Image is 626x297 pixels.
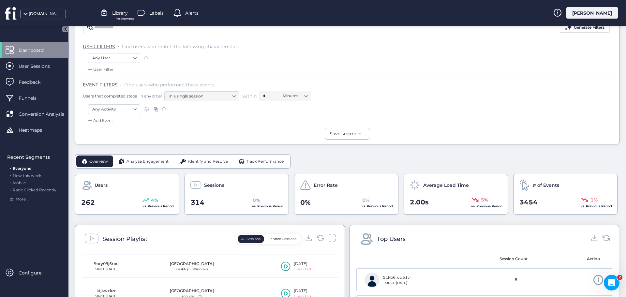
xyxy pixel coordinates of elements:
span: Average Load Time [423,182,469,189]
span: 262 [81,198,95,208]
iframe: Intercom live chat [604,275,619,290]
div: [DATE] [294,261,311,267]
span: Identify and Resolve [188,158,228,165]
div: Recent Segments [7,154,64,161]
div: desktop · Windows [170,267,214,272]
span: For Segments [116,17,134,21]
div: Add Event [87,117,113,124]
div: SINCE [DATE] [90,267,123,272]
span: Configure [19,269,51,276]
span: 2.00s [410,197,429,207]
span: Alerts [185,9,199,17]
div: [GEOGRAPHIC_DATA] [170,288,214,294]
div: [PERSON_NAME] [566,7,618,19]
span: 2 [617,275,622,280]
span: vs. Previous Period [362,204,393,208]
span: Everyone [13,166,31,171]
span: Track Performance [246,158,284,165]
span: Users that completed steps [83,93,137,99]
span: Conversion Analysis [19,111,74,118]
button: All Sessions [238,235,264,243]
div: Generate Filters [574,24,604,31]
nz-select-item: Any User [92,53,136,63]
span: EVENT FILTERS [83,82,118,88]
span: New this week [13,173,41,178]
span: vs. Previous Period [471,204,502,208]
mat-header-cell: Action [545,250,608,268]
div: [DOMAIN_NAME] [29,11,61,17]
span: 3454 [519,197,538,207]
span: Mobile [13,180,26,185]
div: 9ory09j5rpu [90,261,123,267]
span: 0% [253,197,260,204]
button: Pinned Sessions [266,235,300,243]
span: . [10,172,11,178]
span: User Sessions [19,63,60,70]
span: . [10,165,11,171]
span: Library [112,9,128,17]
nz-select-item: Minutes [283,91,307,101]
span: Find users who match the following characteristics [122,44,239,50]
span: Heatmaps [19,126,52,134]
span: . [10,186,11,192]
span: Find users who performed these events [124,82,215,88]
nz-select-item: Any Activity [92,104,136,114]
span: Overview [89,158,108,165]
button: Generate Filters [559,23,610,33]
span: More ... [16,196,30,202]
div: [GEOGRAPHIC_DATA] [170,261,214,267]
span: Rage Clicked Recently [13,187,56,192]
div: Session Playlist [102,234,147,244]
span: . [120,81,122,87]
div: Save segment... [330,130,365,137]
span: Sessions [204,182,224,189]
div: SINCE [DATE] [383,280,410,286]
span: 314 [191,198,204,208]
span: vs. Previous Period [581,204,612,208]
div: [DATE] [294,288,311,294]
span: 0% [300,198,311,208]
span: vs. Previous Period [252,204,283,208]
div: User Filter [87,66,113,73]
span: Analyze Engagement [127,158,169,165]
span: Funnels [19,95,46,102]
span: within [242,93,257,99]
span: Feedback [19,79,50,86]
nz-select-item: In a single session [169,91,235,101]
span: 5% [481,196,488,203]
span: in any order [138,93,162,99]
span: . [118,42,119,49]
span: Dashboard [19,47,53,54]
span: Labels [149,9,164,17]
div: Live 00:18 [294,267,311,272]
div: ktj4wxkzc [90,288,123,294]
span: . [10,179,11,185]
span: 4% [151,197,158,204]
div: Top Users [377,234,406,244]
span: 5 [515,277,517,283]
span: 0% [362,197,369,204]
span: Error Rate [314,182,338,189]
span: USER FILTERS [83,44,115,50]
span: vs. Previous Period [142,204,174,208]
span: # of Events [533,182,559,189]
span: 1% [590,196,598,203]
span: Users [95,182,108,189]
mat-header-cell: Session Count [482,250,545,268]
div: 51kb6roq51v [383,275,410,281]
